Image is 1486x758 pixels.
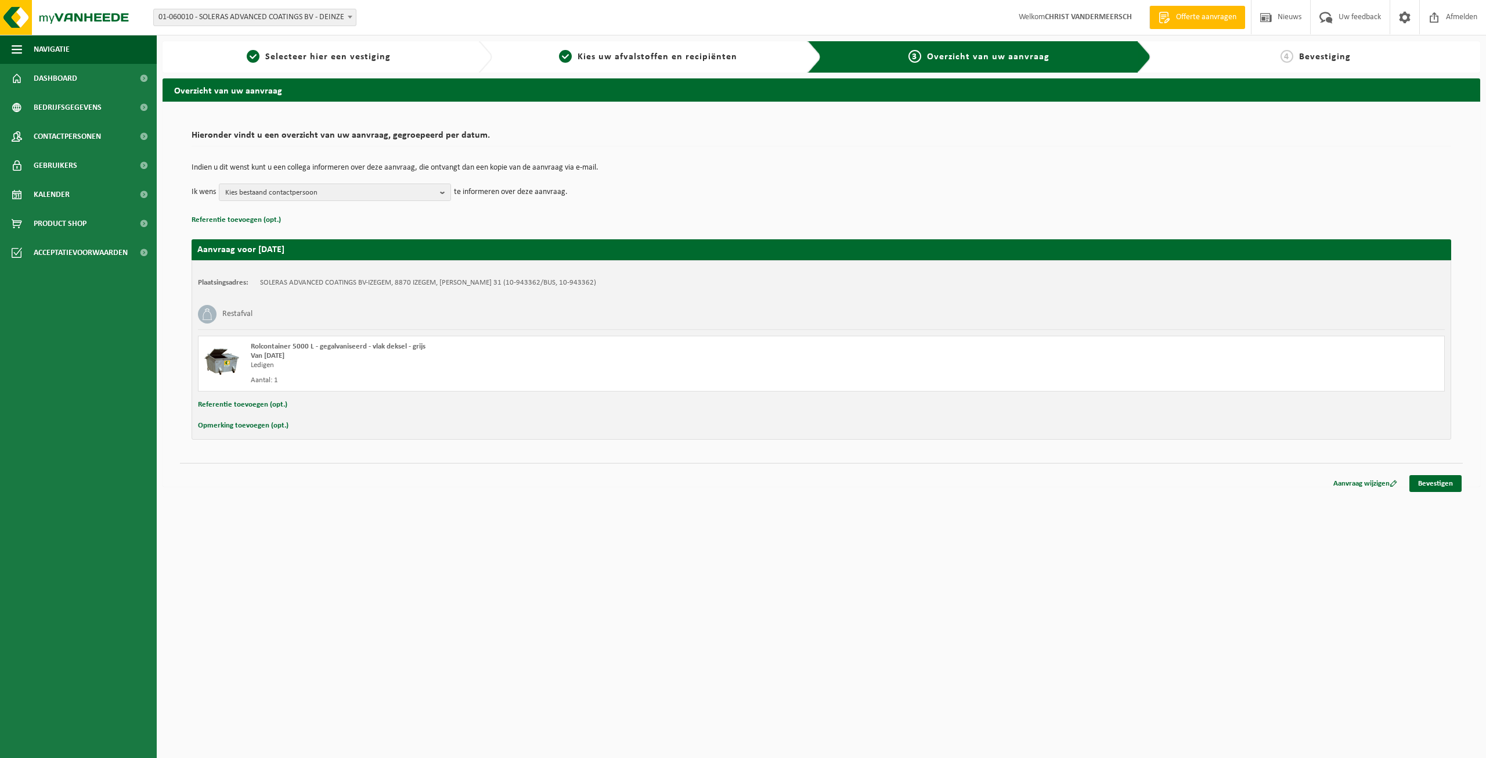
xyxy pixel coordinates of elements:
strong: Plaatsingsadres: [198,279,248,286]
span: 01-060010 - SOLERAS ADVANCED COATINGS BV - DEINZE [153,9,356,26]
span: Rolcontainer 5000 L - gegalvaniseerd - vlak deksel - grijs [251,343,425,350]
span: Navigatie [34,35,70,64]
p: Indien u dit wenst kunt u een collega informeren over deze aanvraag, die ontvangt dan een kopie v... [192,164,1451,172]
span: 4 [1281,50,1293,63]
span: Kies uw afvalstoffen en recipiënten [578,52,737,62]
a: 1Selecteer hier een vestiging [168,50,469,64]
button: Referentie toevoegen (opt.) [192,213,281,228]
p: Ik wens [192,184,216,201]
button: Referentie toevoegen (opt.) [198,397,287,412]
span: Kies bestaand contactpersoon [225,184,435,202]
span: Acceptatievoorwaarden [34,238,128,267]
div: Ledigen [251,361,868,370]
span: Offerte aanvragen [1173,12,1239,23]
h2: Hieronder vindt u een overzicht van uw aanvraag, gegroepeerd per datum. [192,131,1451,146]
div: Aantal: 1 [251,376,868,385]
span: Selecteer hier een vestiging [265,52,391,62]
strong: CHRIST VANDERMEERSCH [1045,13,1132,21]
span: Bevestiging [1299,52,1351,62]
span: 1 [247,50,259,63]
span: Kalender [34,180,70,209]
strong: Aanvraag voor [DATE] [197,245,284,254]
span: 3 [908,50,921,63]
td: SOLERAS ADVANCED COATINGS BV-IZEGEM, 8870 IZEGEM, [PERSON_NAME] 31 (10-943362/BUS, 10-943362) [260,278,596,288]
span: Product Shop [34,209,86,238]
h3: Restafval [222,305,253,324]
span: Gebruikers [34,151,77,180]
span: Overzicht van uw aanvraag [927,52,1049,62]
span: 2 [559,50,572,63]
span: Dashboard [34,64,77,93]
h2: Overzicht van uw aanvraag [163,78,1480,101]
span: Bedrijfsgegevens [34,93,102,122]
strong: Van [DATE] [251,352,284,360]
a: Bevestigen [1409,475,1462,492]
span: Contactpersonen [34,122,101,151]
a: Aanvraag wijzigen [1325,475,1406,492]
a: 2Kies uw afvalstoffen en recipiënten [498,50,799,64]
a: Offerte aanvragen [1149,6,1245,29]
img: WB-5000-GAL-GY-01.png [204,342,239,377]
button: Kies bestaand contactpersoon [219,184,451,201]
span: 01-060010 - SOLERAS ADVANCED COATINGS BV - DEINZE [154,9,356,26]
p: te informeren over deze aanvraag. [454,184,568,201]
button: Opmerking toevoegen (opt.) [198,418,288,433]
